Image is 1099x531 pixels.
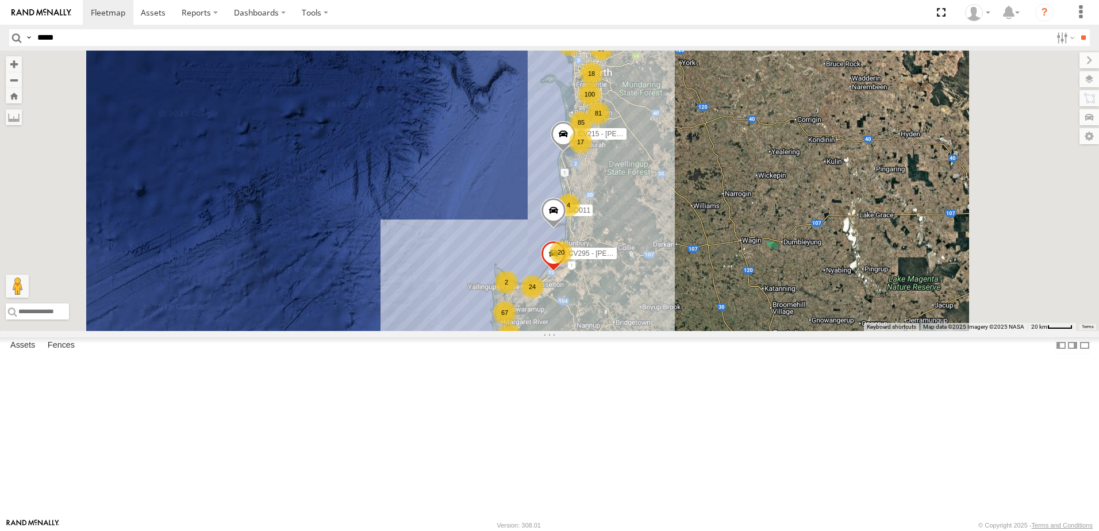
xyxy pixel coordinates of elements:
div: 85 [570,111,593,134]
button: Map Scale: 20 km per 40 pixels [1028,323,1076,331]
button: Keyboard shortcuts [867,323,916,331]
button: Zoom Home [6,88,22,103]
label: Hide Summary Table [1079,337,1090,354]
img: rand-logo.svg [11,9,71,17]
button: Drag Pegman onto the map to open Street View [6,275,29,298]
a: Terms and Conditions [1032,522,1093,529]
div: 4 [557,194,580,217]
div: 17 [569,130,592,153]
label: Map Settings [1079,128,1099,144]
span: Map data ©2025 Imagery ©2025 NASA [923,324,1024,330]
label: Assets [5,337,41,353]
a: Visit our Website [6,520,59,531]
label: Search Filter Options [1052,29,1077,46]
div: 100 [578,83,601,106]
label: Search Query [24,29,33,46]
div: 2 [495,271,518,294]
div: © Copyright 2025 - [978,522,1093,529]
label: Fences [42,337,80,353]
i: ? [1035,3,1054,22]
span: CV215 - [PERSON_NAME] [578,130,662,138]
div: 24 [521,275,544,298]
div: 81 [587,102,610,125]
div: 5 [498,324,521,347]
span: 20 km [1031,324,1047,330]
button: Zoom out [6,72,22,88]
label: Dock Summary Table to the Right [1067,337,1078,354]
button: Zoom in [6,56,22,72]
div: 18 [580,62,603,85]
div: Tahni-lee Vizzari [961,4,994,21]
label: Dock Summary Table to the Left [1055,337,1067,354]
div: 67 [493,301,516,324]
div: Version: 308.01 [497,522,541,529]
div: 20 [549,241,572,264]
a: Terms (opens in new tab) [1082,325,1094,329]
span: CV295 - [PERSON_NAME] [568,250,652,258]
label: Measure [6,109,22,125]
